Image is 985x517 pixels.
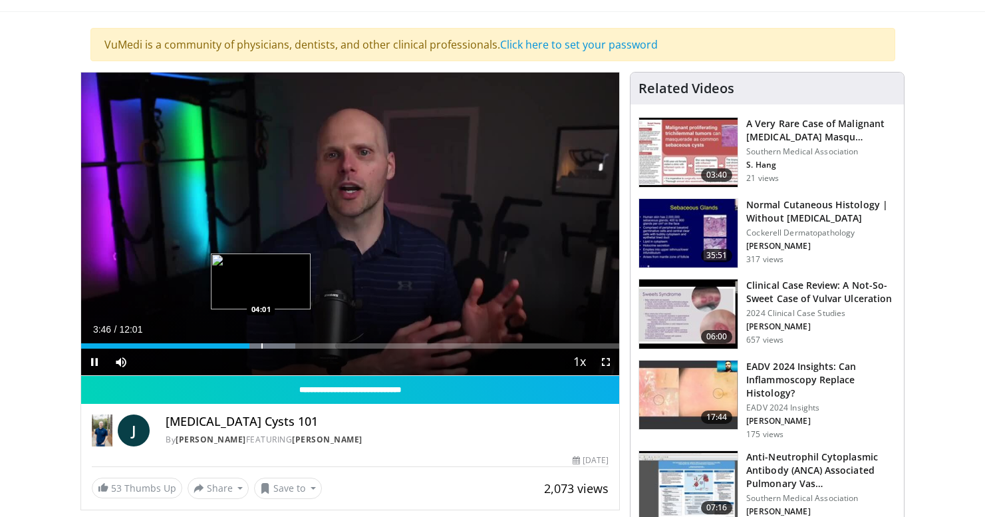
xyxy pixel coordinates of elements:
[639,118,738,187] img: 15a2a6c9-b512-40ee-91fa-a24d648bcc7f.150x105_q85_crop-smart_upscale.jpg
[638,360,896,440] a: 17:44 EADV 2024 Insights: Can Inflammoscopy Replace Histology? EADV 2024 Insights [PERSON_NAME] 1...
[746,254,783,265] p: 317 views
[639,199,738,268] img: cd4a92e4-2b31-4376-97fb-4364d1c8cf52.150x105_q85_crop-smart_upscale.jpg
[92,478,182,498] a: 53 Thumbs Up
[701,411,733,424] span: 17:44
[746,429,783,440] p: 175 views
[593,349,619,375] button: Fullscreen
[746,493,896,504] p: Southern Medical Association
[566,349,593,375] button: Playback Rate
[746,173,779,184] p: 21 views
[81,349,108,375] button: Pause
[93,324,111,335] span: 3:46
[639,279,738,349] img: 2e26c7c5-ede0-4b44-894d-3a9364780452.150x105_q85_crop-smart_upscale.jpg
[746,506,896,517] p: [PERSON_NAME]
[108,349,134,375] button: Mute
[638,81,734,96] h4: Related Videos
[292,434,362,445] a: [PERSON_NAME]
[746,321,896,332] p: [PERSON_NAME]
[746,279,896,305] h3: Clinical Case Review: A Not-So-Sweet Case of Vulvar Ulceration
[254,478,322,499] button: Save to
[92,415,113,446] img: Dr. Jordan Rennicke
[701,501,733,514] span: 07:16
[211,254,311,309] img: image.jpeg
[746,308,896,319] p: 2024 Clinical Case Studies
[111,482,122,494] span: 53
[90,28,895,61] div: VuMedi is a community of physicians, dentists, and other clinical professionals.
[81,343,620,349] div: Progress Bar
[746,198,896,225] h3: Normal Cutaneous Histology | Without [MEDICAL_DATA]
[701,249,733,262] span: 35:51
[500,37,658,52] a: Click here to set your password
[166,434,609,446] div: By FEATURING
[119,324,142,335] span: 12:01
[573,454,609,466] div: [DATE]
[639,361,738,430] img: 21dd94d6-2aa4-4e90-8e67-e9d24ce83a66.150x105_q85_crop-smart_upscale.jpg
[746,117,896,144] h3: A Very Rare Case of Malignant [MEDICAL_DATA] Masqu…
[746,335,783,345] p: 657 views
[176,434,246,445] a: [PERSON_NAME]
[544,480,609,496] span: 2,073 views
[701,168,733,182] span: 03:40
[746,146,896,157] p: Southern Medical Association
[638,198,896,269] a: 35:51 Normal Cutaneous Histology | Without [MEDICAL_DATA] Cockerell Dermatopathology [PERSON_NAME...
[746,360,896,400] h3: EADV 2024 Insights: Can Inflammoscopy Replace Histology?
[746,241,896,252] p: [PERSON_NAME]
[746,416,896,427] p: [PERSON_NAME]
[638,117,896,188] a: 03:40 A Very Rare Case of Malignant [MEDICAL_DATA] Masqu… Southern Medical Association S. Hang 21...
[81,73,620,376] video-js: Video Player
[118,415,150,446] a: J
[746,160,896,170] p: S. Hang
[746,403,896,413] p: EADV 2024 Insights
[701,330,733,343] span: 06:00
[746,228,896,238] p: Cockerell Dermatopathology
[114,324,117,335] span: /
[188,478,249,499] button: Share
[746,450,896,490] h3: Anti-Neutrophil Cytoplasmic Antibody (ANCA) Associated Pulmonary Vas…
[166,415,609,429] h4: [MEDICAL_DATA] Cysts 101
[638,279,896,349] a: 06:00 Clinical Case Review: A Not-So-Sweet Case of Vulvar Ulceration 2024 Clinical Case Studies [...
